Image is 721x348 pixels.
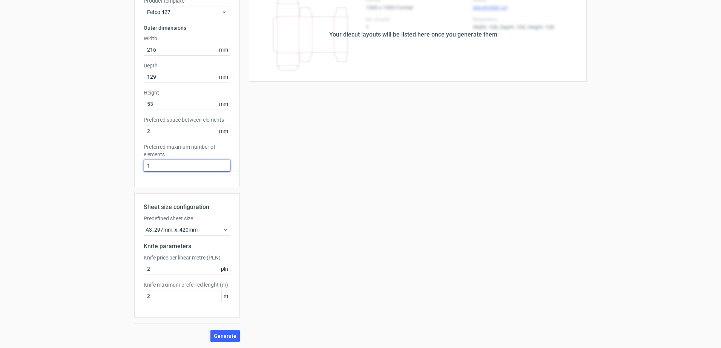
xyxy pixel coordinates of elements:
label: Knife maximum preferred lenght (m) [144,281,230,288]
label: Preferred maximum number of elements [144,143,230,158]
h2: Knife parameters [144,242,230,251]
label: Width [144,35,230,42]
label: Predefined sheet size [144,215,230,222]
label: Depth [144,62,230,69]
span: mm [217,98,230,110]
span: Generate [214,333,236,339]
button: Generate [210,330,240,342]
span: pln [219,263,230,275]
span: mm [217,44,230,55]
label: Preferred space between elements [144,116,230,124]
div: Your diecut layouts will be listed here once you generate them [329,30,497,39]
label: Height [144,89,230,96]
span: mm [217,71,230,82]
label: Knife price per linear metre (PLN) [144,254,230,261]
span: mm [217,125,230,137]
span: Fefco 427 [147,8,221,16]
h3: Outer dimensions [144,24,230,32]
div: A3_297mm_x_420mm [144,224,230,236]
h2: Sheet size configuration [144,203,230,212]
span: m [221,290,230,302]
